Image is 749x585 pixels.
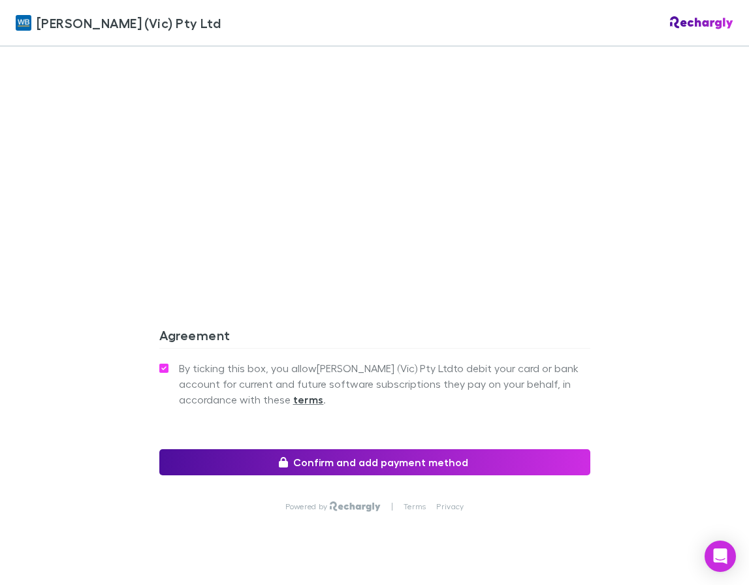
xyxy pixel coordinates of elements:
button: Confirm and add payment method [159,449,590,475]
span: [PERSON_NAME] (Vic) Pty Ltd [37,13,221,33]
strong: terms [293,393,324,406]
h3: Agreement [159,327,590,348]
p: Powered by [285,501,330,512]
img: Rechargly Logo [670,16,733,29]
img: William Buck (Vic) Pty Ltd's Logo [16,15,31,31]
div: Open Intercom Messenger [705,541,736,572]
span: By ticking this box, you allow [PERSON_NAME] (Vic) Pty Ltd to debit your card or bank account for... [179,360,590,407]
a: Privacy [436,501,464,512]
img: Rechargly Logo [330,501,380,512]
a: Terms [404,501,426,512]
p: | [391,501,393,512]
